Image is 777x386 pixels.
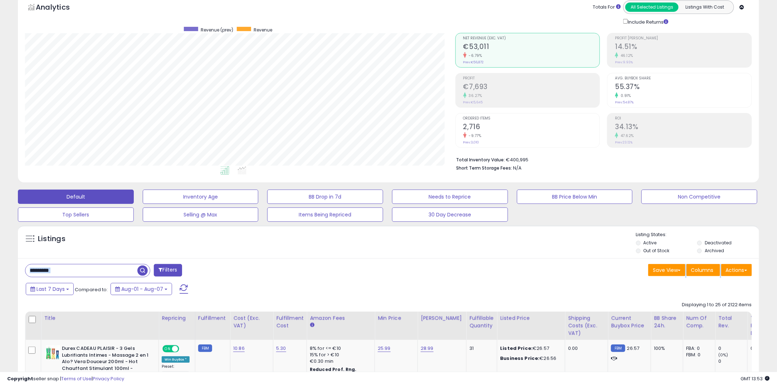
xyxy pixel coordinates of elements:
b: Durex CADEAU PLAISIR - 3 Gels Lubrifiants Intimes - Massage 2 en 1 Alo? Vera Douceur 200ml - Hot ... [62,345,149,380]
h2: €7,693 [463,83,600,92]
small: Prev: 3,010 [463,140,479,145]
strong: Copyright [7,375,33,382]
p: Listing States: [636,231,759,238]
small: Prev: 9.93% [615,60,633,64]
label: Deactivated [705,240,732,246]
span: Aug-01 - Aug-07 [121,285,163,293]
div: Title [44,314,156,322]
button: Actions [721,264,752,276]
a: Terms of Use [61,375,92,382]
span: OFF [178,346,190,352]
div: Amazon Fees [310,314,372,322]
div: 0.00 [751,345,762,352]
span: Revenue [254,27,272,33]
h2: 55.37% [615,83,752,92]
div: Include Returns [618,18,677,26]
div: €26.56 [500,355,559,362]
div: 8% for <= €10 [310,345,369,352]
button: Inventory Age [143,190,259,204]
h2: 2,716 [463,123,600,132]
span: Columns [691,267,714,274]
div: €0.30 min [310,358,369,365]
div: Num of Comp. [686,314,712,329]
span: N/A [513,165,522,171]
div: Preset: [162,364,190,380]
div: Totals For [593,4,621,11]
span: Net Revenue (Exc. VAT) [463,36,600,40]
small: Prev: 54.87% [615,100,634,104]
div: Fulfillment [198,314,227,322]
div: Min Price [378,314,415,322]
button: Non Competitive [641,190,757,204]
div: Cost (Exc. VAT) [233,314,270,329]
button: Default [18,190,134,204]
small: Prev: €5,645 [463,100,483,104]
button: BB Price Below Min [517,190,633,204]
div: FBM: 0 [686,352,710,358]
h2: €53,011 [463,43,600,52]
div: Total Rev. Diff. [751,314,764,337]
small: FBM [198,345,212,352]
button: Filters [154,264,182,277]
div: 0.00 [568,345,602,352]
h5: Analytics [36,2,84,14]
div: 100% [654,345,678,352]
div: Shipping Costs (Exc. VAT) [568,314,605,337]
div: Listed Price [500,314,562,322]
span: Avg. Buybox Share [615,77,752,80]
small: Prev: 23.12% [615,140,632,145]
img: 51LhV9zhVDS._SL40_.jpg [46,345,60,360]
div: Current Buybox Price [611,314,648,329]
a: 25.99 [378,345,391,352]
button: All Selected Listings [625,3,679,12]
span: 26.57 [627,345,640,352]
div: Fulfillable Quantity [469,314,494,329]
a: Privacy Policy [93,375,124,382]
span: ROI [615,117,752,121]
button: Save View [648,264,685,276]
h2: 34.13% [615,123,752,132]
button: BB Drop in 7d [267,190,383,204]
button: Last 7 Days [26,283,74,295]
b: Listed Price: [500,345,533,352]
div: Repricing [162,314,192,322]
button: Needs to Reprice [392,190,508,204]
button: Columns [686,264,720,276]
small: 47.62% [618,133,634,138]
button: Top Sellers [18,207,134,222]
span: Ordered Items [463,117,600,121]
b: Short Term Storage Fees: [456,165,512,171]
button: Items Being Repriced [267,207,383,222]
div: [PERSON_NAME] [421,314,463,322]
small: 46.12% [618,53,633,58]
small: 36.27% [466,93,482,98]
b: Business Price: [500,355,539,362]
h2: 14.51% [615,43,752,52]
small: Prev: €56,872 [463,60,484,64]
div: 31 [469,345,492,352]
label: Archived [705,248,724,254]
div: Displaying 1 to 25 of 2122 items [682,302,752,308]
button: 30 Day Decrease [392,207,508,222]
small: (0%) [718,352,728,358]
small: -6.79% [466,53,482,58]
div: seller snap | | [7,376,124,382]
div: Fulfillment Cost [276,314,304,329]
small: 0.91% [618,93,631,98]
li: €400,995 [456,155,747,163]
span: 2025-08-15 13:53 GMT [741,375,770,382]
div: 0 [718,358,747,365]
small: FBM [611,345,625,352]
div: €26.57 [500,345,559,352]
small: Amazon Fees. [310,322,314,328]
span: Revenue (prev) [201,27,233,33]
a: 28.99 [421,345,434,352]
b: Total Inventory Value: [456,157,505,163]
span: Compared to: [75,286,108,293]
button: Aug-01 - Aug-07 [111,283,172,295]
div: BB Share 24h. [654,314,680,329]
h5: Listings [38,234,65,244]
div: 0 [718,345,747,352]
small: -9.77% [466,133,482,138]
div: 15% for > €10 [310,352,369,358]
